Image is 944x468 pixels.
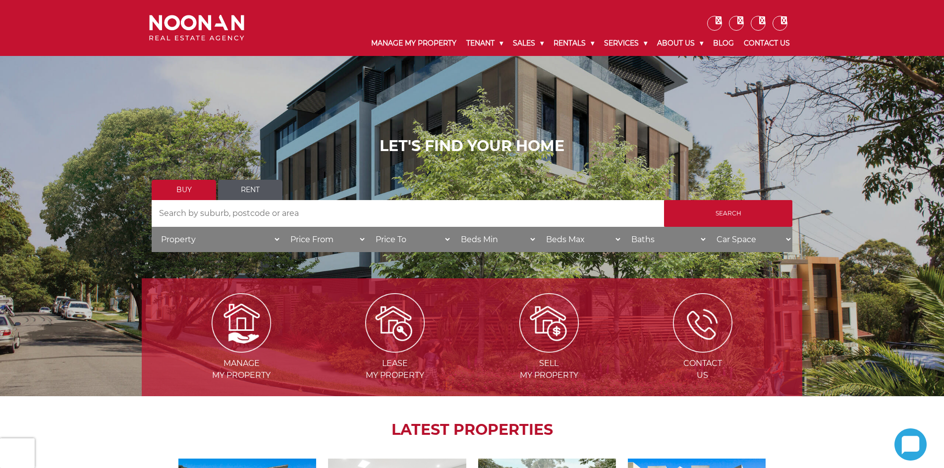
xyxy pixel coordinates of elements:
a: Blog [708,31,739,56]
a: Sellmy Property [473,317,625,380]
input: Search [664,200,792,227]
a: Rent [218,180,282,200]
a: Rentals [549,31,599,56]
a: About Us [652,31,708,56]
a: Leasemy Property [319,317,471,380]
a: Buy [152,180,216,200]
span: Lease my Property [319,358,471,381]
a: Managemy Property [166,317,317,380]
a: Sales [508,31,549,56]
a: Services [599,31,652,56]
img: Manage my Property [212,293,271,353]
a: ContactUs [627,317,778,380]
img: Noonan Real Estate Agency [149,15,244,41]
span: Contact Us [627,358,778,381]
a: Tenant [461,31,508,56]
a: Manage My Property [366,31,461,56]
h1: LET'S FIND YOUR HOME [152,137,792,155]
img: Lease my property [365,293,425,353]
img: Sell my property [519,293,579,353]
img: ICONS [673,293,732,353]
a: Contact Us [739,31,795,56]
h2: LATEST PROPERTIES [167,421,777,439]
input: Search by suburb, postcode or area [152,200,664,227]
span: Manage my Property [166,358,317,381]
span: Sell my Property [473,358,625,381]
